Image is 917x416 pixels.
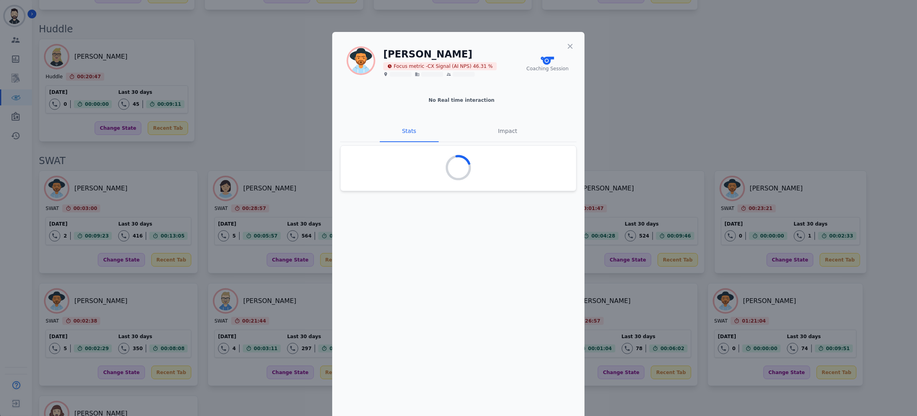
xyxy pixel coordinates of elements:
[383,62,497,70] span: Focus metric - CX Signal (AI NPS) 46.31 %
[383,48,497,61] h1: [PERSON_NAME]
[347,97,577,103] div: No Real time interaction
[348,48,374,73] img: Rounded avatar
[527,65,569,72] span: Coaching Session
[402,128,417,134] span: Stats
[498,128,517,134] span: Impact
